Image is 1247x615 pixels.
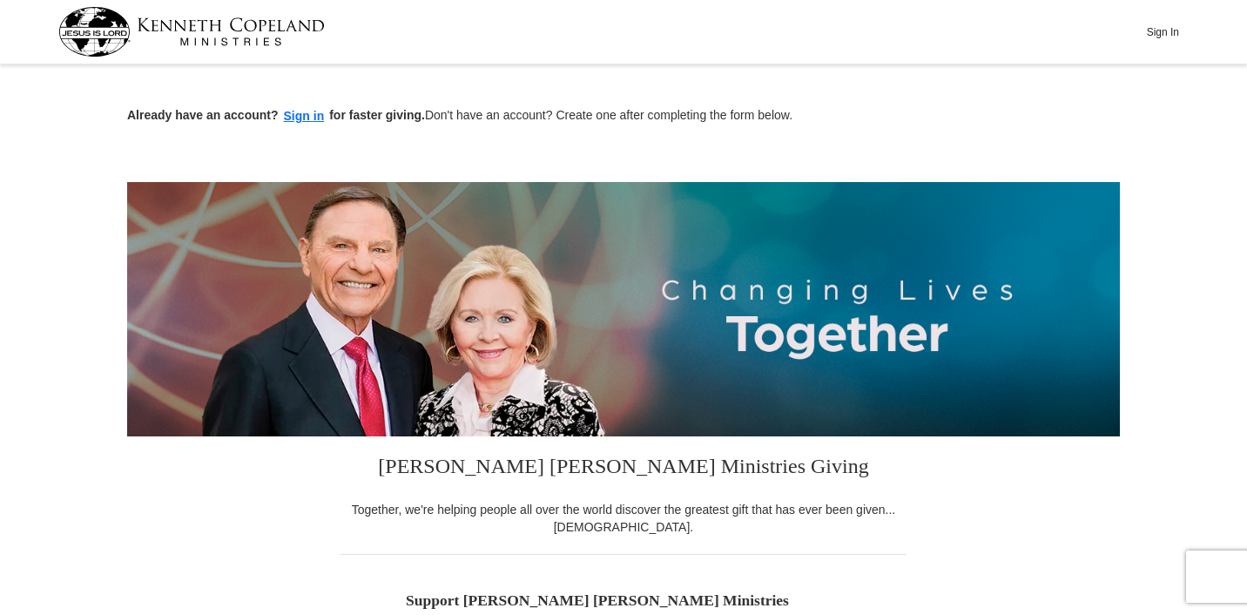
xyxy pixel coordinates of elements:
[58,7,325,57] img: kcm-header-logo.svg
[127,108,425,122] strong: Already have an account? for faster giving.
[279,106,330,126] button: Sign in
[340,436,907,501] h3: [PERSON_NAME] [PERSON_NAME] Ministries Giving
[127,106,1120,126] p: Don't have an account? Create one after completing the form below.
[1136,18,1189,45] button: Sign In
[406,591,841,610] h5: Support [PERSON_NAME] [PERSON_NAME] Ministries
[340,501,907,536] div: Together, we're helping people all over the world discover the greatest gift that has ever been g...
